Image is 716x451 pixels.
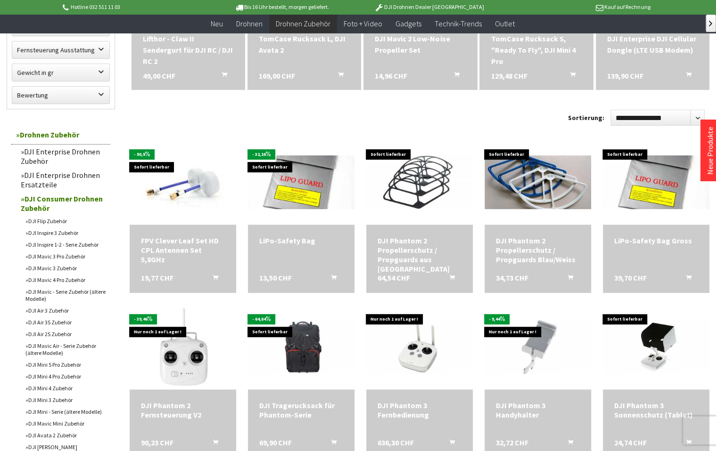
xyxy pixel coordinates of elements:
span: Drohnen Zubehör [276,19,330,28]
span: 90,23 CHF [141,438,173,447]
div: DJI Phantom 3 Handyhalter [496,401,580,419]
a: DJI Phantom 3 Sonnenschutz (Tablet) 24,74 CHF In den Warenkorb [614,401,698,419]
img: DJI Phantom 3 Sonnenschutz (Tablet) [603,320,709,374]
button: In den Warenkorb [556,438,579,450]
p: DJI Drohnen Dealer [GEOGRAPHIC_DATA] [355,1,502,13]
div: DJI Phantom 3 Sonnenschutz (Tablet) [614,401,698,419]
a: Drohnen [230,14,269,33]
div: DJI Phantom 3 Fernbedienung [378,401,461,419]
div: DJI Tragerucksack für Phantom-Serie [259,401,343,419]
img: DJI Phantom 2 Propellerschutz / Propguards aus Karbon [366,155,473,209]
a: Lifthor - Claw II Sendergurt für DJI RC / DJI RC 2 49,00 CHF In den Warenkorb [143,33,234,67]
span: 636,30 CHF [378,438,414,447]
span: Drohnen [236,19,263,28]
a: DJI Mini 3 Zubehör [21,394,110,406]
span: 129,48 CHF [491,70,527,81]
button: In den Warenkorb [320,438,342,450]
p: Kauf auf Rechnung [503,1,650,13]
span: Technik-Trends [434,19,481,28]
span: 139,90 CHF [607,70,643,81]
a: Neue Produkte [705,127,715,175]
span: 34,73 CHF [496,273,528,282]
a: DJI Enterprise Drohnen Ersatzteile [16,168,110,192]
a: DJI Air 2S Zubehör [21,328,110,340]
a: DJI Phantom 2 Fernsteuerung V2 90,23 CHF In den Warenkorb [141,401,225,419]
span: 14,96 CHF [375,70,407,81]
a: DJI Air 3 Zubehör [21,305,110,316]
a: TomCase Rucksack L, DJI Avata 2 169,00 CHF In den Warenkorb [259,33,350,56]
a: FPV Clever Leaf Set HD CPL Antennen Set 5,8GHz 19,77 CHF In den Warenkorb [141,236,225,264]
a: DJI Mini 4 Zubehör [21,382,110,394]
button: In den Warenkorb [438,438,461,450]
span: Foto + Video [344,19,382,28]
a: DJI Mavic 2 Low-Noise Propeller Set 14,96 CHF In den Warenkorb [375,33,466,56]
span: Gadgets [395,19,421,28]
a: DJI Phantom 3 Fernbedienung 636,30 CHF In den Warenkorb [378,401,461,419]
a: Foto + Video [337,14,388,33]
button: In den Warenkorb [675,70,697,82]
a: DJI Mavic 3 Pro Zubehör [21,250,110,262]
a: DJI Mini 5 Pro Zubehör [21,359,110,370]
button: In den Warenkorb [556,273,579,285]
button: In den Warenkorb [675,438,697,450]
div: TomCase Rucksack S, "Ready To Fly", DJI Mini 4 Pro [491,33,582,67]
div: DJI Phantom 2 Propellerschutz / Propguards Blau/Weiss [496,236,580,264]
div: LiPo-Safety Bag [259,236,343,245]
a: DJI Phantom 2 Propellerschutz / Propguards aus [GEOGRAPHIC_DATA] 64,54 CHF In den Warenkorb [378,236,461,274]
span: 13,50 CHF [259,273,292,282]
span: 169,00 CHF [259,70,295,81]
span: 19,77 CHF [141,273,173,282]
span: 39,70 CHF [614,273,647,282]
div: Lifthor - Claw II Sendergurt für DJI RC / DJI RC 2 [143,33,234,67]
a: Neu [204,14,230,33]
a: DJI Mavic 4 Pro Zubehör [21,274,110,286]
a: DJI Enterprise DJI Cellular Dongle (LTE USB Modem) 139,90 CHF In den Warenkorb [607,33,698,56]
button: In den Warenkorb [675,273,697,285]
a: Technik-Trends [428,14,488,33]
div: TomCase Rucksack L, DJI Avata 2 [259,33,350,56]
button: In den Warenkorb [320,273,342,285]
span: 64,54 CHF [378,273,410,282]
div: DJI Phantom 2 Propellerschutz / Propguards aus [GEOGRAPHIC_DATA] [378,236,461,274]
img: DJI Phantom 2 Propellerschutz / Propguards Blau/Weiss [485,155,591,209]
div: LiPo-Safety Bag Gross [614,236,698,245]
img: LiPo-Safety Bag [248,155,354,209]
a: DJI Avata 2 Zubehör [21,429,110,441]
a: Gadgets [388,14,428,33]
a: DJI Phantom 2 Propellerschutz / Propguards Blau/Weiss 34,73 CHF In den Warenkorb [496,236,580,264]
div: FPV Clever Leaf Set HD CPL Antennen Set 5,8GHz [141,236,225,264]
button: In den Warenkorb [201,438,224,450]
img: LiPo-Safety Bag Gross [603,155,709,209]
img: DJI Phantom 3 Handyhalter [485,320,591,374]
span: 24,74 CHF [614,438,647,447]
p: Hotline 032 511 11 03 [61,1,208,13]
a: DJI Mavic - Serie Zubehör (ältere Modelle) [21,286,110,305]
a: DJI Tragerucksack für Phantom-Serie 69,90 CHF In den Warenkorb [259,401,343,419]
a: DJI Inspire 3 Zubehör [21,227,110,239]
span: 49,00 CHF [143,70,175,81]
label: Sortierung: [568,110,604,125]
a: LiPo-Safety Bag 13,50 CHF In den Warenkorb [259,236,343,245]
label: Gewicht in gr [12,64,109,81]
img: DJI Tragerucksack für Phantom-Serie [248,320,354,374]
button: In den Warenkorb [443,70,465,82]
a: Drohnen Zubehör [269,14,337,33]
img: DJI Phantom 2 Fernsteuerung V2 [140,305,225,389]
a: DJI Air 3S Zubehör [21,316,110,328]
a: DJI Mavic Air - Serie Zubehör (ältere Modelle) [21,340,110,359]
a: LiPo-Safety Bag Gross 39,70 CHF In den Warenkorb [614,236,698,245]
a: DJI Enterprise Drohnen Zubehör [16,145,110,168]
a: DJI Consumer Drohnen Zubehör [16,192,110,215]
a: DJI Mavic 3 Zubehör [21,262,110,274]
button: In den Warenkorb [438,273,461,285]
a: DJI Phantom 3 Handyhalter 32,72 CHF In den Warenkorb [496,401,580,419]
img: DJI Phantom 3 Fernbedienung [366,320,473,374]
div: DJI Mavic 2 Low-Noise Propeller Set [375,33,466,56]
a: DJI Flip Zubehör [21,215,110,227]
button: In den Warenkorb [559,70,581,82]
a: DJI Inspire 1-2 - Serie Zubehör [21,239,110,250]
div: DJI Phantom 2 Fernsteuerung V2 [141,401,225,419]
label: Fernsteuerung Ausstattung [12,41,109,58]
span: 69,90 CHF [259,438,292,447]
span: Outlet [494,19,514,28]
